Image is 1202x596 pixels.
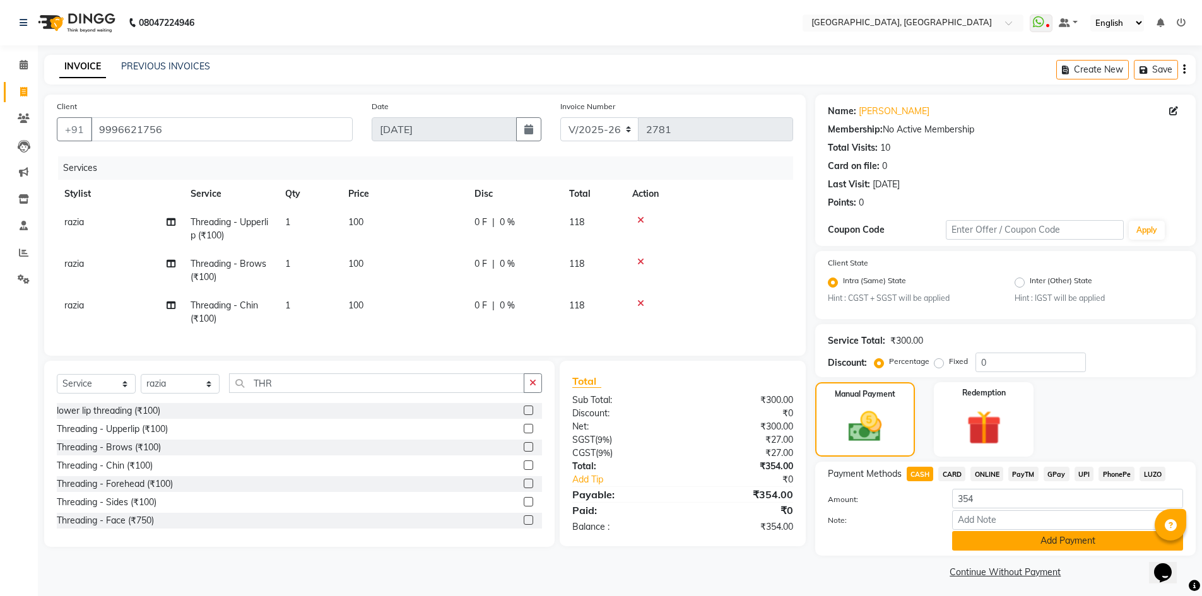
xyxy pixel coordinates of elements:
[1149,546,1189,583] iframe: chat widget
[569,258,584,269] span: 118
[1140,467,1165,481] span: LUZO
[64,216,84,228] span: razia
[57,477,173,491] div: Threading - Forehead (₹100)
[474,299,487,312] span: 0 F
[57,496,156,509] div: Threading - Sides (₹100)
[828,356,867,370] div: Discount:
[683,503,803,518] div: ₹0
[191,216,268,241] span: Threading - Upperlip (₹100)
[828,123,883,136] div: Membership:
[57,404,160,418] div: lower lip threading (₹100)
[956,406,1012,449] img: _gift.svg
[683,487,803,502] div: ₹354.00
[474,216,487,229] span: 0 F
[828,105,856,118] div: Name:
[907,467,934,481] span: CASH
[835,389,895,400] label: Manual Payment
[57,459,153,472] div: Threading - Chin (₹100)
[952,489,1183,508] input: Amount
[828,257,868,269] label: Client State
[59,56,106,78] a: INVOICE
[285,216,290,228] span: 1
[57,101,77,112] label: Client
[474,257,487,271] span: 0 F
[64,258,84,269] span: razia
[625,180,793,208] th: Action
[962,387,1006,399] label: Redemption
[569,216,584,228] span: 118
[32,5,119,40] img: logo
[828,141,878,155] div: Total Visits:
[229,373,524,393] input: Search or Scan
[683,407,803,420] div: ₹0
[57,514,154,527] div: Threading - Face (₹750)
[818,515,943,526] label: Note:
[828,293,996,304] small: Hint : CGST + SGST will be applied
[683,420,803,433] div: ₹300.00
[598,448,610,458] span: 9%
[285,258,290,269] span: 1
[563,520,683,534] div: Balance :
[91,117,353,141] input: Search by Name/Mobile/Email/Code
[58,156,803,180] div: Services
[57,441,161,454] div: Threading - Brows (₹100)
[873,178,900,191] div: [DATE]
[563,433,683,447] div: ( )
[818,494,943,505] label: Amount:
[139,5,194,40] b: 08047224946
[1056,60,1129,79] button: Create New
[57,117,92,141] button: +91
[348,300,363,311] span: 100
[828,178,870,191] div: Last Visit:
[563,394,683,407] div: Sub Total:
[598,435,610,445] span: 9%
[882,160,887,173] div: 0
[285,300,290,311] span: 1
[703,473,803,486] div: ₹0
[1099,467,1134,481] span: PhonePe
[57,423,168,436] div: Threading - Upperlip (₹100)
[1008,467,1039,481] span: PayTM
[467,180,562,208] th: Disc
[952,510,1183,530] input: Add Note
[828,467,902,481] span: Payment Methods
[1015,293,1183,304] small: Hint : IGST will be applied
[1030,275,1092,290] label: Inter (Other) State
[572,375,601,388] span: Total
[191,258,266,283] span: Threading - Brows (₹100)
[563,447,683,460] div: ( )
[859,196,864,209] div: 0
[970,467,1003,481] span: ONLINE
[1044,467,1069,481] span: GPay
[952,531,1183,551] button: Add Payment
[500,216,515,229] span: 0 %
[1134,60,1178,79] button: Save
[563,487,683,502] div: Payable:
[121,61,210,72] a: PREVIOUS INVOICES
[843,275,906,290] label: Intra (Same) State
[191,300,258,324] span: Threading - Chin (₹100)
[828,334,885,348] div: Service Total:
[946,220,1124,240] input: Enter Offer / Coupon Code
[57,180,183,208] th: Stylist
[683,447,803,460] div: ₹27.00
[492,299,495,312] span: |
[563,503,683,518] div: Paid:
[890,334,923,348] div: ₹300.00
[828,196,856,209] div: Points:
[348,216,363,228] span: 100
[572,447,596,459] span: CGST
[563,420,683,433] div: Net:
[828,160,880,173] div: Card on file:
[500,299,515,312] span: 0 %
[341,180,467,208] th: Price
[569,300,584,311] span: 118
[183,180,278,208] th: Service
[563,473,702,486] a: Add Tip
[563,460,683,473] div: Total:
[818,566,1193,579] a: Continue Without Payment
[563,407,683,420] div: Discount:
[880,141,890,155] div: 10
[278,180,341,208] th: Qty
[889,356,929,367] label: Percentage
